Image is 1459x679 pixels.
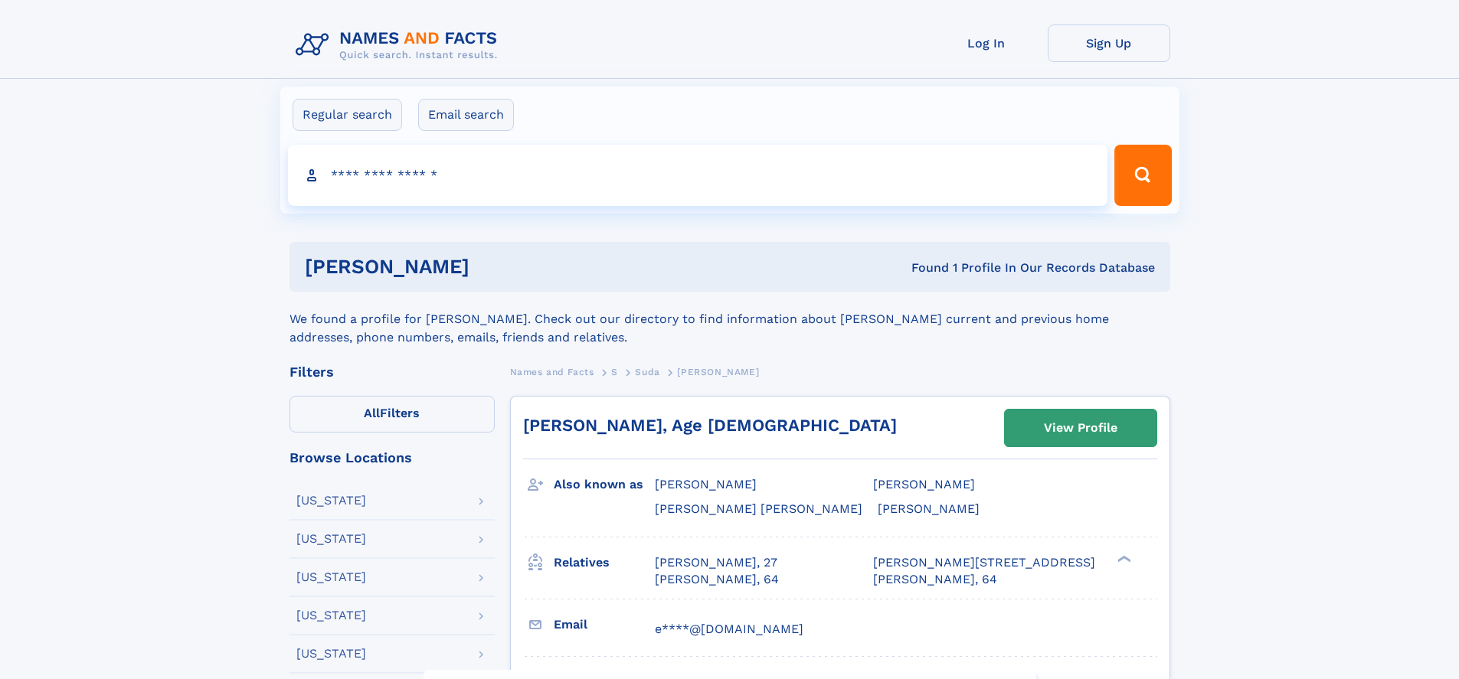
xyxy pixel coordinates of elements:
[296,533,366,545] div: [US_STATE]
[296,609,366,622] div: [US_STATE]
[554,472,655,498] h3: Also known as
[418,99,514,131] label: Email search
[554,550,655,576] h3: Relatives
[655,477,757,491] span: [PERSON_NAME]
[510,362,594,381] a: Names and Facts
[296,495,366,507] div: [US_STATE]
[554,612,655,638] h3: Email
[290,396,495,433] label: Filters
[290,292,1170,347] div: We found a profile for [PERSON_NAME]. Check out our directory to find information about [PERSON_N...
[655,501,862,516] span: [PERSON_NAME] [PERSON_NAME]
[873,554,1095,571] a: [PERSON_NAME][STREET_ADDRESS]
[655,571,779,588] a: [PERSON_NAME], 64
[293,99,402,131] label: Regular search
[1114,553,1132,563] div: ❯
[611,367,618,377] span: S
[1005,410,1156,446] a: View Profile
[296,571,366,583] div: [US_STATE]
[1044,410,1117,446] div: View Profile
[290,24,510,66] img: Logo Names and Facts
[296,648,366,660] div: [US_STATE]
[655,554,777,571] a: [PERSON_NAME], 27
[873,477,975,491] span: [PERSON_NAME]
[635,362,659,381] a: Suda
[1114,145,1171,206] button: Search Button
[878,501,980,516] span: [PERSON_NAME]
[690,260,1155,276] div: Found 1 Profile In Our Records Database
[290,451,495,465] div: Browse Locations
[290,365,495,379] div: Filters
[288,145,1108,206] input: search input
[677,367,759,377] span: [PERSON_NAME]
[1048,24,1170,62] a: Sign Up
[305,257,691,276] h1: [PERSON_NAME]
[873,571,997,588] a: [PERSON_NAME], 64
[635,367,659,377] span: Suda
[523,416,897,435] a: [PERSON_NAME], Age [DEMOGRAPHIC_DATA]
[364,406,380,420] span: All
[611,362,618,381] a: S
[925,24,1048,62] a: Log In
